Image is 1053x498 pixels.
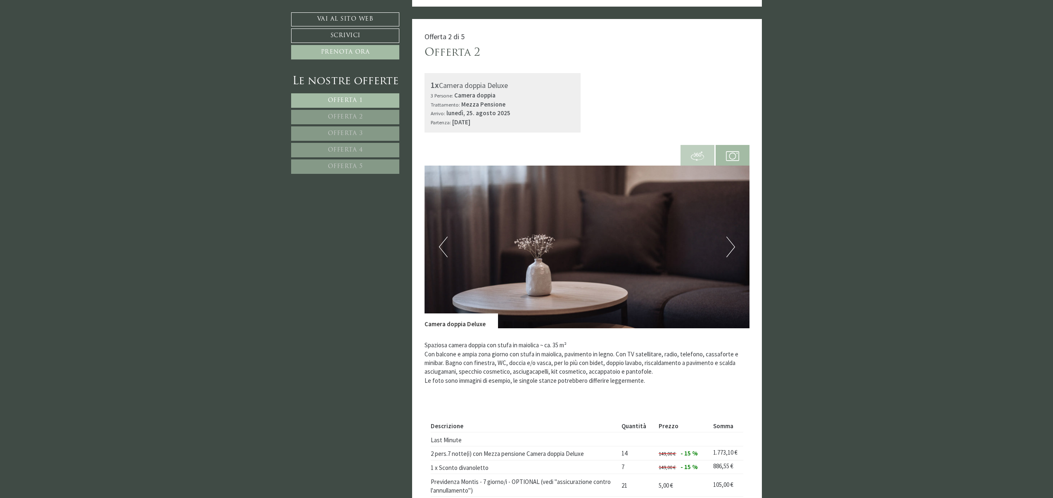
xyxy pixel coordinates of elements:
[439,237,448,257] button: Previous
[431,79,575,91] div: Camera doppia Deluxe
[681,463,698,471] span: - 15 %
[431,80,439,90] b: 1x
[425,313,498,328] div: Camera doppia Deluxe
[12,24,109,30] div: Montis – Active Nature Spa
[425,166,750,328] img: image
[291,74,399,89] div: Le nostre offerte
[431,446,619,460] td: 2 pers.7 notte(i) con Mezza pensione Camera doppia Deluxe
[659,464,676,470] span: 149,00 €
[328,164,363,170] span: Offerta 5
[328,97,363,104] span: Offerta 1
[328,147,363,153] span: Offerta 4
[6,22,114,45] div: Buon giorno, come possiamo aiutarla?
[618,460,655,474] td: 7
[710,460,743,474] td: 886,55 €
[12,38,109,44] small: 18:24
[710,474,743,497] td: 105,00 €
[659,481,673,489] span: 5,00 €
[726,237,735,257] button: Next
[452,118,470,126] b: [DATE]
[431,119,451,126] small: Partenza:
[431,92,453,99] small: 3 Persone:
[618,474,655,497] td: 21
[710,446,743,460] td: 1.773,10 €
[291,28,399,43] a: Scrivici
[454,91,496,99] b: Camera doppia
[446,109,510,117] b: lunedì, 25. agosto 2025
[710,420,743,432] th: Somma
[280,218,326,232] button: Invia
[618,420,655,432] th: Quantità
[291,45,399,59] a: Prenota ora
[461,100,505,108] b: Mezza Pensione
[328,130,363,137] span: Offerta 3
[659,451,676,457] span: 149,00 €
[655,420,710,432] th: Prezzo
[431,460,619,474] td: 1 x Sconto divanoletto
[726,149,739,163] img: camera.svg
[691,149,704,163] img: 360-grad.svg
[142,6,184,19] div: mercoledì
[425,341,750,385] p: Spaziosa camera doppia con stufa in maiolica ~ ca. 35 m² Con balcone e ampia zona giorno con stuf...
[431,474,619,497] td: Previdenza Montis - 7 giorno/i - OPTIONAL (vedi "assicurazione contro l'annullamento")
[431,110,445,116] small: Arrivo:
[681,449,698,457] span: - 15 %
[431,420,619,432] th: Descrizione
[431,101,460,108] small: Trattamento:
[431,432,619,446] td: Last Minute
[291,12,399,26] a: Vai al sito web
[425,45,480,61] div: Offerta 2
[328,114,363,120] span: Offerta 2
[618,446,655,460] td: 14
[425,32,465,41] span: Offerta 2 di 5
